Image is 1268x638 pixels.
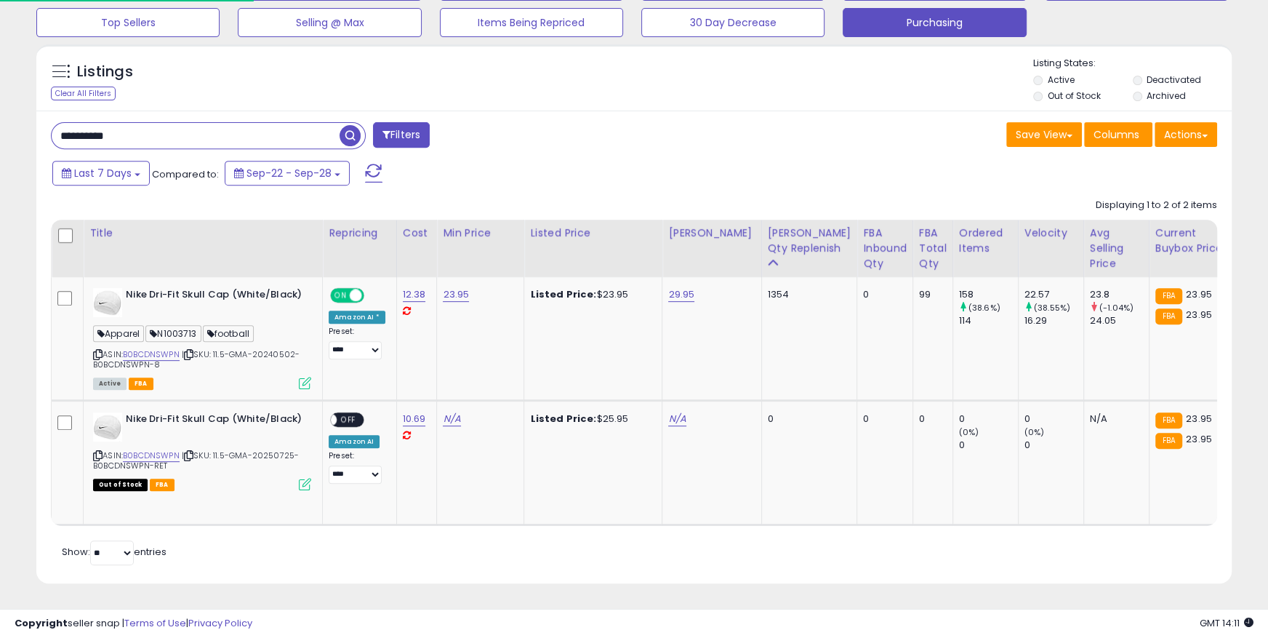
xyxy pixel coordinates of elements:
div: Avg Selling Price [1090,226,1143,271]
div: 114 [959,314,1018,327]
div: FBA inbound Qty [863,226,907,271]
span: Last 7 Days [74,166,132,180]
div: 23.8 [1090,288,1149,301]
div: 0 [919,412,942,426]
small: (-1.04%) [1099,302,1133,314]
span: OFF [362,290,385,302]
div: 99 [919,288,942,301]
small: FBA [1155,308,1182,324]
span: 23.95 [1186,432,1212,446]
a: Terms of Use [124,616,186,630]
button: Actions [1155,122,1217,147]
span: Apparel [93,325,144,342]
small: FBA [1155,412,1182,428]
div: Velocity [1024,226,1078,241]
button: Selling @ Max [238,8,421,37]
span: All listings currently available for purchase on Amazon [93,378,127,390]
div: Repricing [329,226,390,241]
small: (0%) [959,426,979,438]
a: N/A [668,412,686,426]
a: 29.95 [668,287,694,302]
div: 0 [959,439,1018,452]
button: Save View [1006,122,1082,147]
label: Active [1047,73,1074,86]
p: Listing States: [1033,57,1232,71]
b: Nike Dri-Fit Skull Cap (White/Black) [126,288,302,306]
div: Min Price [443,226,518,241]
div: 0 [959,412,1018,426]
span: 23.95 [1186,412,1212,426]
a: N/A [443,412,460,426]
span: | SKU: 11.5-GMA-20240502-B0BCDNSWPN-8 [93,348,300,370]
div: Displaying 1 to 2 of 2 items [1096,199,1217,212]
a: 12.38 [403,287,426,302]
div: Preset: [329,327,385,359]
div: ASIN: [93,412,311,489]
img: 21FbvojNpVL._SL40_.jpg [93,412,122,442]
strong: Copyright [15,616,68,630]
div: FBA Total Qty [919,226,947,271]
h5: Listings [77,62,133,82]
div: N/A [1090,412,1138,426]
div: Current Buybox Price [1155,226,1230,256]
div: Listed Price [530,226,656,241]
span: | SKU: 11.5-GMA-20250725-B0BCDNSWPN-RET [93,450,299,471]
div: 158 [959,288,1018,301]
span: FBA [150,479,174,491]
div: $25.95 [530,412,651,426]
button: Top Sellers [36,8,220,37]
b: Listed Price: [530,412,596,426]
span: Compared to: [152,167,219,181]
a: 10.69 [403,412,426,426]
a: B0BCDNSWPN [123,348,180,361]
div: Amazon AI [329,435,380,448]
div: 0 [863,412,902,426]
button: Purchasing [843,8,1026,37]
div: 0 [863,288,902,301]
b: Listed Price: [530,287,596,301]
span: 23.95 [1186,287,1212,301]
small: (38.6%) [968,302,1000,314]
span: 23.95 [1186,308,1212,322]
label: Archived [1147,89,1186,102]
div: Title [89,226,316,241]
a: B0BCDNSWPN [123,450,180,462]
div: 24.05 [1090,314,1149,327]
span: Columns [1094,127,1139,142]
div: Preset: [329,451,385,484]
div: Ordered Items [959,226,1012,256]
span: football [203,325,254,342]
button: Sep-22 - Sep-28 [225,161,350,186]
div: ASIN: [93,288,311,388]
span: OFF [337,414,360,426]
a: Privacy Policy [188,616,252,630]
label: Out of Stock [1047,89,1100,102]
img: 21FbvojNpVL._SL40_.jpg [93,288,122,317]
span: All listings that are currently out of stock and unavailable for purchase on Amazon [93,479,148,491]
button: Filters [373,122,430,148]
span: Show: entries [62,545,166,559]
span: Sep-22 - Sep-28 [246,166,332,180]
div: Amazon AI * [329,311,385,324]
div: [PERSON_NAME] [668,226,755,241]
b: Nike Dri-Fit Skull Cap (White/Black) [126,412,302,430]
div: 16.29 [1024,314,1083,327]
small: (0%) [1024,426,1045,438]
button: 30 Day Decrease [641,8,824,37]
div: 22.57 [1024,288,1083,301]
div: 0 [1024,412,1083,426]
div: 1354 [768,288,846,301]
button: Items Being Repriced [440,8,623,37]
small: FBA [1155,433,1182,449]
span: N1003713 [145,325,201,342]
div: $23.95 [530,288,651,301]
span: ON [332,290,350,302]
a: 23.95 [443,287,469,302]
button: Columns [1084,122,1152,147]
small: FBA [1155,288,1182,304]
div: [PERSON_NAME] Qty Replenish [768,226,851,256]
div: seller snap | | [15,617,252,631]
small: (38.55%) [1034,302,1070,314]
span: FBA [129,378,153,390]
div: 0 [1024,439,1083,452]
